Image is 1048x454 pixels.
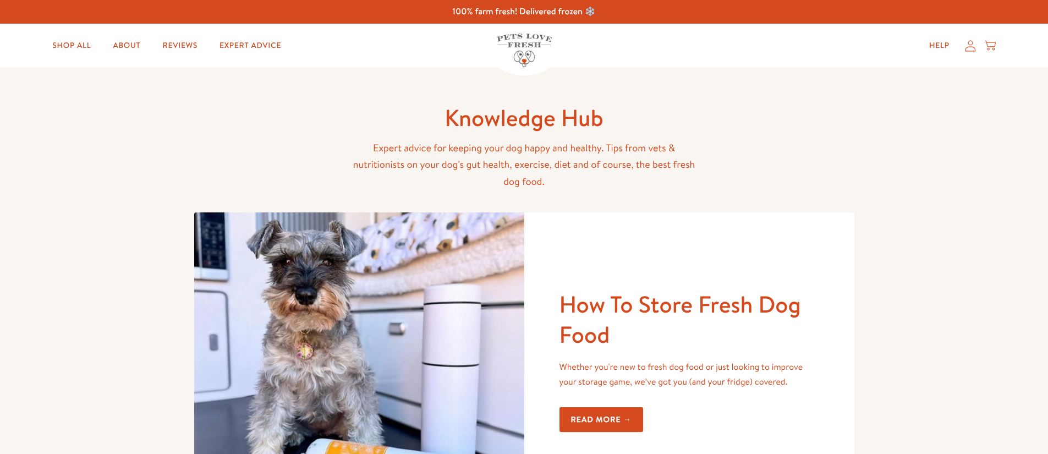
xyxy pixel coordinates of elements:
[348,140,700,190] p: Expert advice for keeping your dog happy and healthy. Tips from vets & nutritionists on your dog'...
[154,35,206,57] a: Reviews
[559,288,801,351] a: How To Store Fresh Dog Food
[104,35,149,57] a: About
[993,402,1037,443] iframe: Gorgias live chat messenger
[497,34,552,67] img: Pets Love Fresh
[43,35,100,57] a: Shop All
[559,360,819,390] p: Whether you're new to fresh dog food or just looking to improve your storage game, we’ve got you ...
[559,407,644,432] a: Read more →
[920,35,958,57] a: Help
[348,103,700,133] h1: Knowledge Hub
[211,35,290,57] a: Expert Advice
